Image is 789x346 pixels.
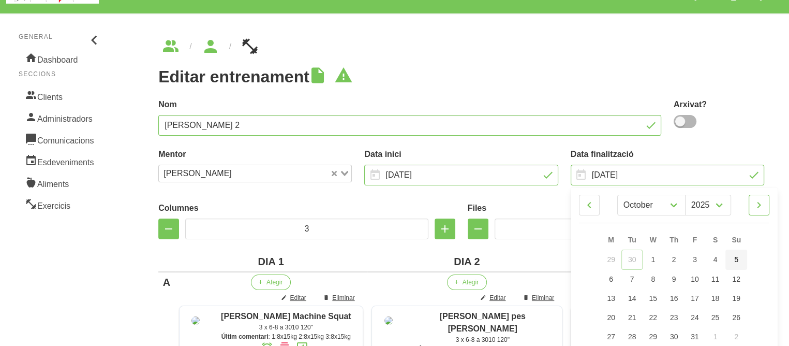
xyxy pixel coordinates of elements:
[628,255,636,264] span: 30
[684,250,705,270] a: 3
[516,290,562,306] button: Eliminar
[713,255,718,264] span: 4
[158,98,661,111] label: Nom
[628,313,636,322] span: 21
[601,270,621,289] a: 6
[274,290,314,306] button: Editar
[468,202,764,214] label: Files
[332,170,337,178] button: Clear Selected
[734,255,738,264] span: 5
[725,270,747,289] a: 12
[705,250,726,270] a: 4
[191,316,200,325] img: 8ea60705-12ae-42e8-83e1-4ba62b1261d5%2Factivities%2F25980-smith-machine-squat-jpg.jpg
[19,107,102,128] a: Administradors
[630,275,634,283] span: 7
[693,236,697,244] span: F
[693,255,697,264] span: 3
[674,98,764,111] label: Arxivat?
[317,290,363,306] button: Eliminar
[408,335,557,344] div: 3 x 6-8 a 3010 120"
[19,194,102,215] a: Exercicis
[235,167,330,180] input: Search for option
[691,313,699,322] span: 24
[672,275,676,283] span: 9
[621,289,643,308] a: 14
[663,289,684,308] a: 16
[670,294,678,302] span: 16
[251,275,291,290] button: Afegir
[705,308,726,327] a: 25
[158,38,764,55] nav: breadcrumbs
[684,308,705,327] a: 24
[705,289,726,308] a: 18
[364,148,558,161] label: Data inici
[643,250,663,270] a: 1
[628,236,636,244] span: Tu
[221,312,351,321] span: [PERSON_NAME] Machine Squat
[19,69,102,79] p: Seccions
[663,270,684,289] a: 9
[19,128,102,150] a: Comunicacions
[691,275,699,283] span: 10
[489,293,505,302] span: Editar
[215,332,358,341] div: : 1:8x15kg 2:8x15kg 3:8x15kg
[725,250,747,270] a: 5
[684,289,705,308] a: 17
[215,323,358,332] div: 3 x 6-8 a 3010 120"
[713,333,718,341] span: 1
[532,293,554,302] span: Eliminar
[607,294,615,302] span: 13
[332,293,354,302] span: Eliminar
[474,290,514,306] button: Editar
[691,333,699,341] span: 31
[669,236,678,244] span: Th
[158,165,352,182] div: Search for option
[663,250,684,270] a: 2
[607,333,615,341] span: 27
[447,275,487,290] button: Afegir
[371,254,563,269] div: DIA 2
[684,270,705,289] a: 10
[732,294,740,302] span: 19
[725,289,747,308] a: 19
[628,294,636,302] span: 14
[179,254,363,269] div: DIA 1
[691,294,699,302] span: 17
[643,289,663,308] a: 15
[607,255,615,264] span: 29
[628,333,636,341] span: 28
[290,293,306,302] span: Editar
[672,255,676,264] span: 2
[161,167,234,180] span: [PERSON_NAME]
[608,236,614,244] span: M
[601,308,621,327] a: 20
[609,275,613,283] span: 6
[19,48,102,69] a: Dashboard
[571,148,764,161] label: Data finalització
[725,308,747,327] a: 26
[670,313,678,322] span: 23
[670,333,678,341] span: 30
[19,85,102,107] a: Clients
[19,150,102,172] a: Esdeveniments
[651,255,655,264] span: 1
[601,289,621,308] a: 13
[266,278,282,287] span: Afegir
[158,67,764,86] h1: Editar entrenament
[221,333,269,340] strong: Últim comentari
[734,333,738,341] span: 2
[649,294,657,302] span: 15
[643,308,663,327] a: 22
[732,275,740,283] span: 12
[19,32,102,41] p: General
[649,313,657,322] span: 22
[643,270,663,289] a: 8
[711,275,720,283] span: 11
[711,294,720,302] span: 18
[711,313,720,322] span: 25
[19,172,102,194] a: Aliments
[384,316,393,325] img: 8ea60705-12ae-42e8-83e1-4ba62b1261d5%2Factivities%2Fsmith%20pes%20mort%20romanes.jpg
[621,270,643,289] a: 7
[705,270,726,289] a: 11
[621,308,643,327] a: 21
